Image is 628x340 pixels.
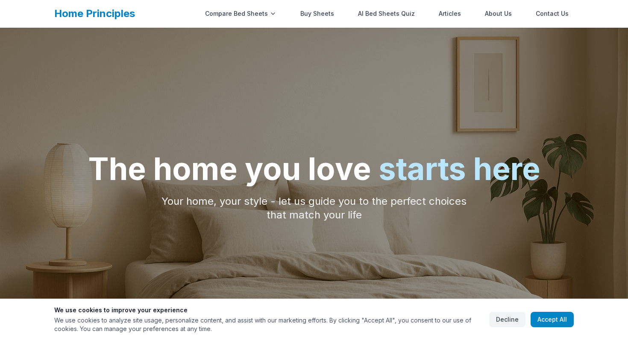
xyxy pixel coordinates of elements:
[434,5,466,22] a: Articles
[200,5,282,22] div: Compare Bed Sheets
[531,5,574,22] a: Contact Us
[54,316,482,333] p: We use cookies to analyze site usage, personalize content, and assist with our marketing efforts....
[54,306,482,314] h3: We use cookies to improve your experience
[489,312,525,327] button: Decline
[54,7,135,20] a: Home Principles
[295,5,339,22] a: Buy Sheets
[480,5,517,22] a: About Us
[88,154,540,184] h1: The home you love
[379,150,540,187] span: starts here
[353,5,420,22] a: AI Bed Sheets Quiz
[150,195,478,222] p: Your home, your style - let us guide you to the perfect choices that match your life
[531,312,574,327] button: Accept All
